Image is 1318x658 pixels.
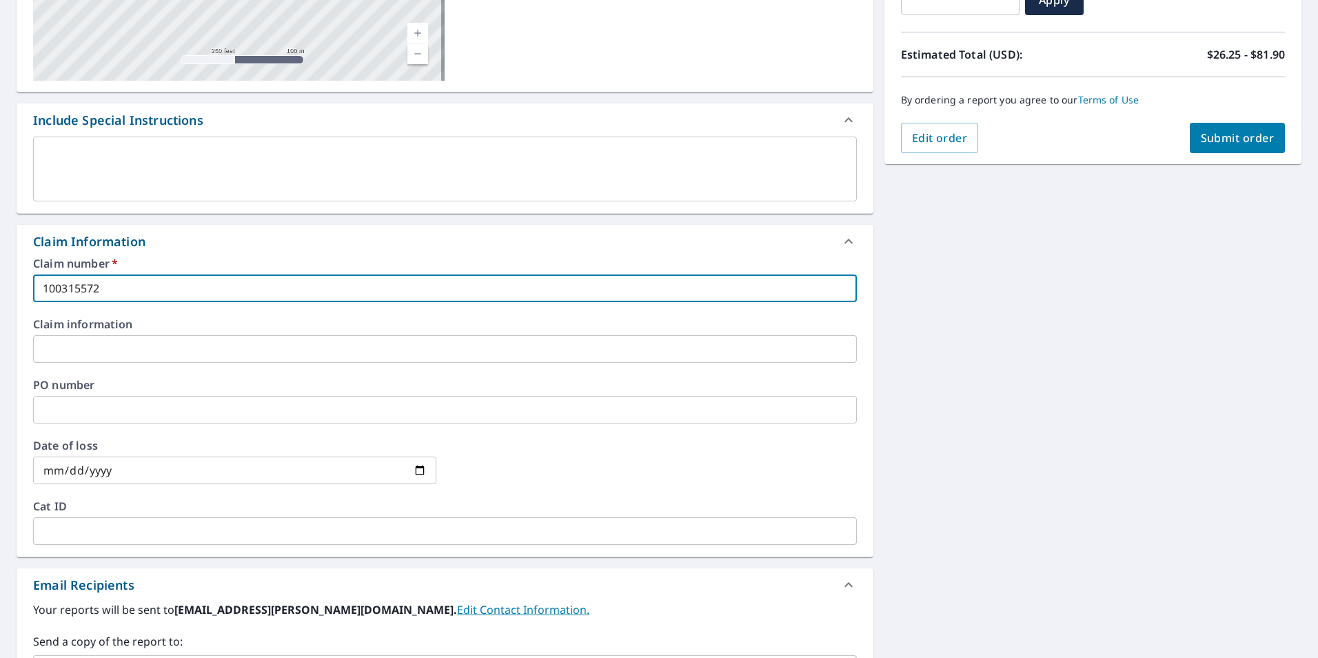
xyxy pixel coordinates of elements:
[407,43,428,64] a: Current Level 17, Zoom Out
[33,232,145,251] div: Claim Information
[33,601,857,618] label: Your reports will be sent to
[33,501,857,512] label: Cat ID
[33,379,857,390] label: PO number
[1207,46,1285,63] p: $26.25 - $81.90
[174,602,457,617] b: [EMAIL_ADDRESS][PERSON_NAME][DOMAIN_NAME].
[33,111,203,130] div: Include Special Instructions
[33,440,436,451] label: Date of loss
[33,258,857,269] label: Claim number
[901,46,1093,63] p: Estimated Total (USD):
[33,633,857,650] label: Send a copy of the report to:
[17,225,873,258] div: Claim Information
[407,23,428,43] a: Current Level 17, Zoom In
[457,602,589,617] a: EditContactInfo
[912,130,968,146] span: Edit order
[901,123,979,153] button: Edit order
[33,576,134,595] div: Email Recipients
[1078,93,1139,106] a: Terms of Use
[901,94,1285,106] p: By ordering a report you agree to our
[1190,123,1286,153] button: Submit order
[17,568,873,601] div: Email Recipients
[17,103,873,137] div: Include Special Instructions
[1201,130,1275,146] span: Submit order
[33,319,857,330] label: Claim information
